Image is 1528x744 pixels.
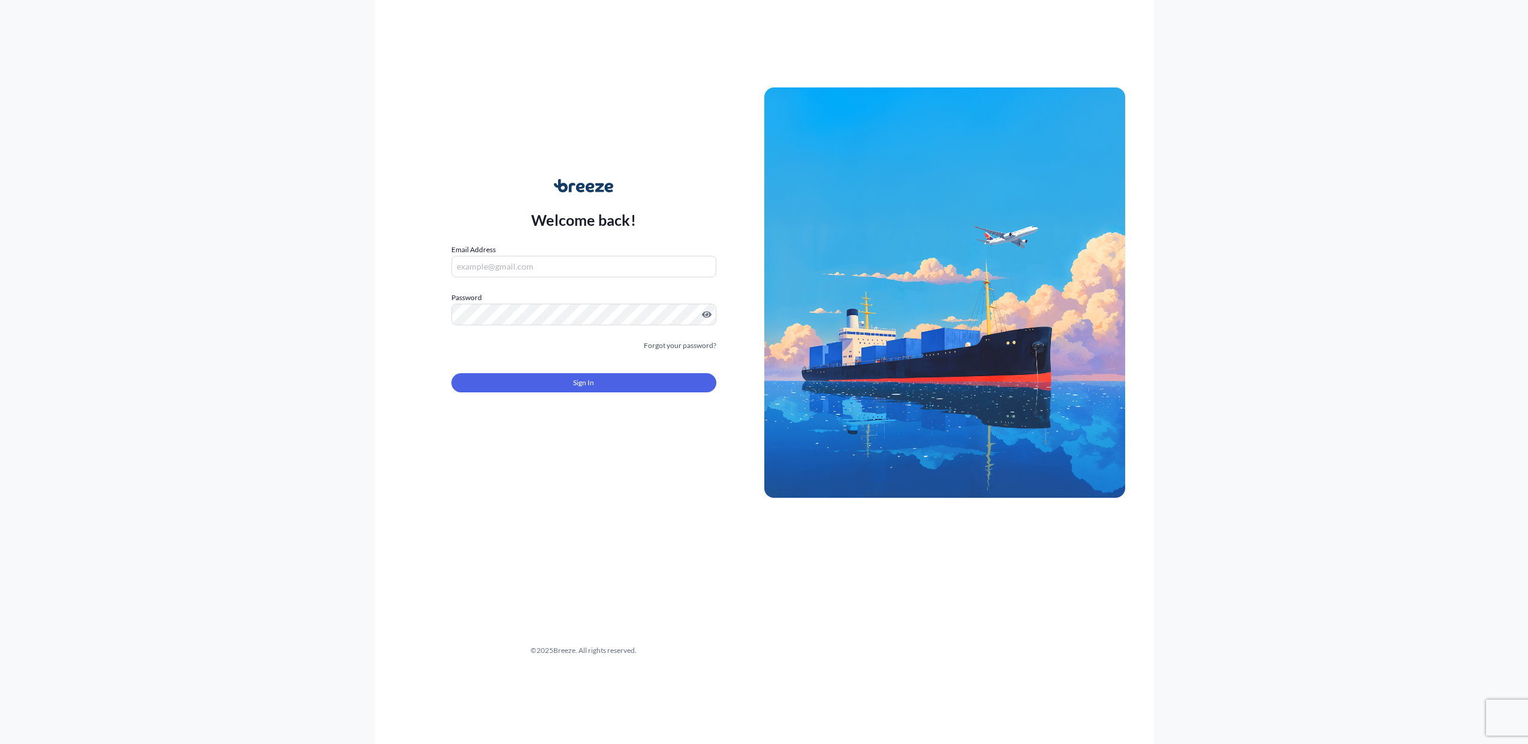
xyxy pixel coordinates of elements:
[644,340,716,352] a: Forgot your password?
[531,210,636,229] p: Welcome back!
[451,292,716,304] label: Password
[451,373,716,392] button: Sign In
[573,377,594,389] span: Sign In
[451,256,716,277] input: example@gmail.com
[702,310,712,319] button: Show password
[764,87,1125,497] img: Ship illustration
[403,645,764,657] div: © 2025 Breeze. All rights reserved.
[451,244,496,256] label: Email Address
